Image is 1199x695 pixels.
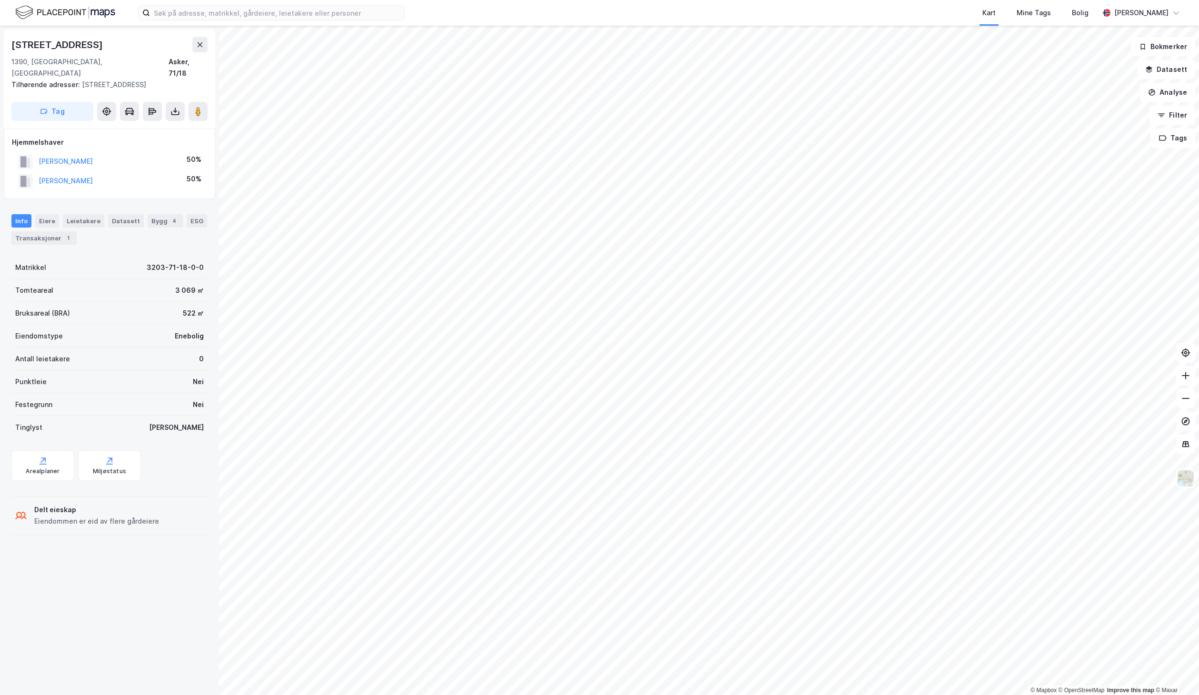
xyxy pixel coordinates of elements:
div: Tomteareal [15,285,53,296]
a: OpenStreetMap [1059,687,1105,694]
div: 1 [63,233,73,243]
div: [PERSON_NAME] [149,422,204,433]
img: Z [1177,469,1195,487]
div: Festegrunn [15,399,52,410]
div: 4 [170,216,179,226]
div: Bygg [148,214,183,228]
div: 522 ㎡ [183,308,204,319]
div: 0 [199,353,204,365]
div: 3 069 ㎡ [175,285,204,296]
div: Nei [193,376,204,387]
div: Eiendomstype [15,330,63,342]
div: Tinglyst [15,422,42,433]
iframe: Chat Widget [1151,649,1199,695]
div: Hjemmelshaver [12,137,207,148]
div: Leietakere [63,214,104,228]
div: Antall leietakere [15,353,70,365]
div: [PERSON_NAME] [1114,7,1169,19]
button: Tags [1151,129,1195,148]
div: 1390, [GEOGRAPHIC_DATA], [GEOGRAPHIC_DATA] [11,56,169,79]
button: Analyse [1140,83,1195,102]
div: [STREET_ADDRESS] [11,37,105,52]
button: Tag [11,102,93,121]
div: Punktleie [15,376,47,387]
div: Nei [193,399,204,410]
a: Improve this map [1107,687,1154,694]
div: Bolig [1072,7,1089,19]
button: Bokmerker [1131,37,1195,56]
a: Mapbox [1030,687,1057,694]
div: Asker, 71/18 [169,56,208,79]
div: Arealplaner [26,467,60,475]
div: [STREET_ADDRESS] [11,79,200,90]
div: Kontrollprogram for chat [1151,649,1199,695]
div: Matrikkel [15,262,46,273]
span: Tilhørende adresser: [11,80,82,89]
div: Kart [982,7,996,19]
div: Mine Tags [1017,7,1051,19]
div: Enebolig [175,330,204,342]
div: ESG [187,214,207,228]
div: Info [11,214,31,228]
div: Datasett [108,214,144,228]
button: Filter [1149,106,1195,125]
div: Eiere [35,214,59,228]
button: Datasett [1137,60,1195,79]
img: logo.f888ab2527a4732fd821a326f86c7f29.svg [15,4,115,21]
div: 50% [187,154,201,165]
div: Delt eieskap [34,504,159,516]
div: 50% [187,173,201,185]
div: Bruksareal (BRA) [15,308,70,319]
div: Transaksjoner [11,231,77,245]
input: Søk på adresse, matrikkel, gårdeiere, leietakere eller personer [150,6,404,20]
div: 3203-71-18-0-0 [147,262,204,273]
div: Miljøstatus [93,467,126,475]
div: Eiendommen er eid av flere gårdeiere [34,516,159,527]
